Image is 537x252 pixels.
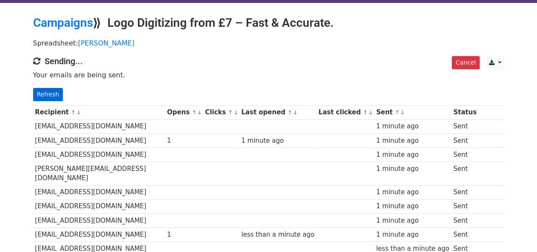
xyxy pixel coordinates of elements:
[395,109,399,116] a: ↑
[452,56,479,69] a: Cancel
[376,216,449,226] div: 1 minute ago
[165,105,203,119] th: Opens
[33,16,93,30] a: Campaigns
[33,185,165,199] td: [EMAIL_ADDRESS][DOMAIN_NAME]
[33,71,504,79] p: Your emails are being sent.
[376,201,449,211] div: 1 minute ago
[33,88,63,101] a: Refresh
[451,147,478,161] td: Sent
[495,211,537,252] iframe: Chat Widget
[33,199,165,213] td: [EMAIL_ADDRESS][DOMAIN_NAME]
[451,119,478,133] td: Sent
[451,227,478,241] td: Sent
[33,105,165,119] th: Recipient
[203,105,239,119] th: Clicks
[368,109,373,116] a: ↓
[33,161,165,185] td: [PERSON_NAME][EMAIL_ADDRESS][DOMAIN_NAME]
[376,150,449,160] div: 1 minute ago
[241,230,314,240] div: less than a minute ago
[192,109,197,116] a: ↑
[33,133,165,147] td: [EMAIL_ADDRESS][DOMAIN_NAME]
[451,213,478,227] td: Sent
[451,133,478,147] td: Sent
[233,109,238,116] a: ↓
[33,119,165,133] td: [EMAIL_ADDRESS][DOMAIN_NAME]
[76,109,81,116] a: ↓
[293,109,298,116] a: ↓
[33,16,504,30] h2: ⟫ Logo Digitizing from £7 – Fast & Accurate.
[239,105,317,119] th: Last opened
[376,122,449,131] div: 1 minute ago
[376,187,449,197] div: 1 minute ago
[33,56,504,66] h4: Sending...
[451,199,478,213] td: Sent
[33,213,165,227] td: [EMAIL_ADDRESS][DOMAIN_NAME]
[78,39,135,47] a: [PERSON_NAME]
[228,109,233,116] a: ↑
[451,105,478,119] th: Status
[376,164,449,174] div: 1 minute ago
[33,227,165,241] td: [EMAIL_ADDRESS][DOMAIN_NAME]
[316,105,374,119] th: Last clicked
[374,105,451,119] th: Sent
[376,230,449,240] div: 1 minute ago
[376,136,449,146] div: 1 minute ago
[287,109,292,116] a: ↑
[451,185,478,199] td: Sent
[400,109,405,116] a: ↓
[241,136,314,146] div: 1 minute ago
[167,230,201,240] div: 1
[363,109,368,116] a: ↑
[197,109,202,116] a: ↓
[167,136,201,146] div: 1
[33,39,504,48] p: Spreadsheet:
[71,109,76,116] a: ↑
[33,147,165,161] td: [EMAIL_ADDRESS][DOMAIN_NAME]
[451,161,478,185] td: Sent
